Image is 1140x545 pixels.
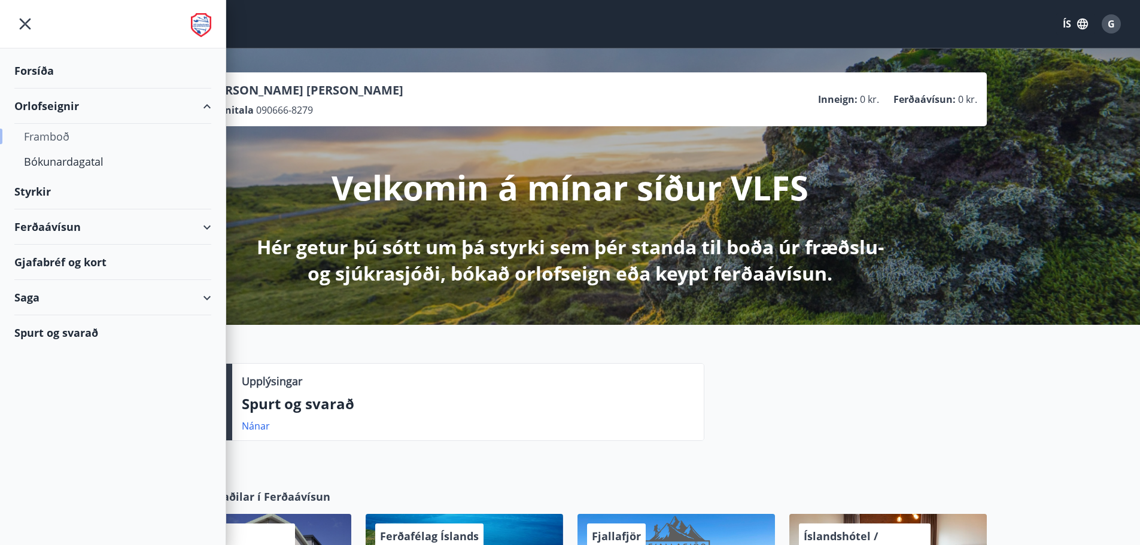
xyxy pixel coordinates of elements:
div: Gjafabréf og kort [14,245,211,280]
span: 0 kr. [958,93,977,106]
span: 0 kr. [860,93,879,106]
p: [PERSON_NAME] [PERSON_NAME] [206,82,403,99]
div: Styrkir [14,174,211,209]
div: Framboð [24,124,202,149]
div: Bókunardagatal [24,149,202,174]
span: Ferðafélag Íslands [380,529,479,543]
span: 090666-8279 [256,103,313,117]
span: G [1108,17,1115,31]
p: Upplýsingar [242,373,302,389]
p: Hér getur þú sótt um þá styrki sem þér standa til boða úr fræðslu- og sjúkrasjóði, bókað orlofsei... [254,234,886,287]
p: Kennitala [206,103,254,117]
div: Ferðaávísun [14,209,211,245]
div: Saga [14,280,211,315]
img: union_logo [191,13,211,37]
button: ÍS [1056,13,1095,35]
span: Samstarfsaðilar í Ferðaávísun [168,489,330,504]
p: Inneign : [818,93,858,106]
p: Ferðaávísun : [893,93,956,106]
p: Spurt og svarað [242,394,694,414]
span: Fjallafjör [592,529,641,543]
div: Forsíða [14,53,211,89]
div: Spurt og svarað [14,315,211,350]
button: menu [14,13,36,35]
p: Velkomin á mínar síður VLFS [332,165,808,210]
button: G [1097,10,1126,38]
div: Orlofseignir [14,89,211,124]
a: Nánar [242,419,270,433]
